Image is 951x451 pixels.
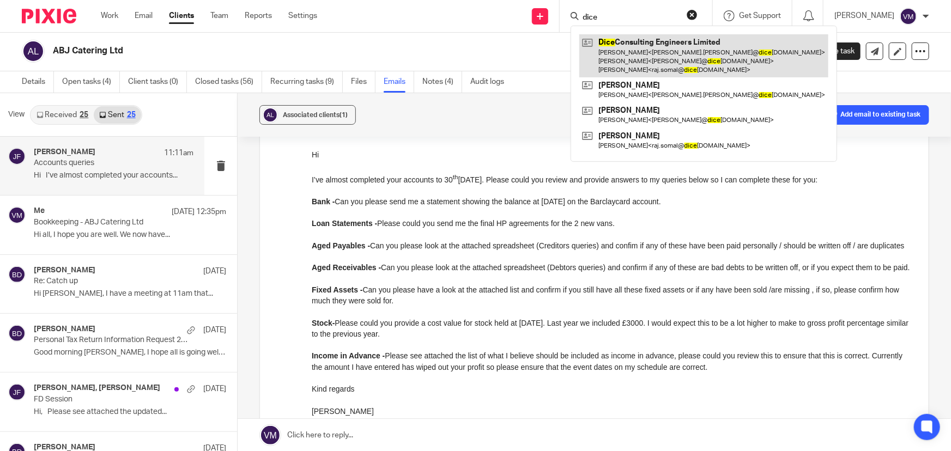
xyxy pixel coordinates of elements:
[101,10,118,21] a: Work
[135,10,153,21] a: Email
[687,9,698,20] button: Clear
[128,71,187,93] a: Client tasks (0)
[245,10,272,21] a: Reports
[94,106,141,124] a: Sent25
[34,206,45,216] h4: Me
[169,10,194,21] a: Clients
[195,71,262,93] a: Closed tasks (56)
[31,106,94,124] a: Received25
[581,13,680,23] input: Search
[340,112,348,118] span: (1)
[8,148,26,165] img: svg%3E
[34,395,188,404] p: FD Session
[283,112,348,118] span: Associated clients
[34,325,95,334] h4: [PERSON_NAME]
[8,266,26,283] img: svg%3E
[270,71,343,93] a: Recurring tasks (9)
[203,383,226,394] p: [DATE]
[259,105,356,125] button: Associated clients(1)
[900,8,917,25] img: svg%3E
[288,10,317,21] a: Settings
[34,383,160,393] h4: [PERSON_NAME], [PERSON_NAME]
[834,10,894,21] p: [PERSON_NAME]
[8,206,26,224] img: svg%3E
[470,71,512,93] a: Audit logs
[80,111,88,119] div: 25
[34,277,188,286] p: Re: Catch up
[34,171,193,180] p: Hi I’ve almost completed your accounts...
[141,25,147,31] sup: th
[34,348,226,357] p: Good morning [PERSON_NAME], I hope all is going well. ...
[262,107,278,123] img: svg%3E
[22,71,54,93] a: Details
[22,9,76,23] img: Pixie
[203,325,226,336] p: [DATE]
[164,148,193,159] p: 11:11am
[8,383,26,401] img: svg%3E
[22,40,45,63] img: svg%3E
[422,71,462,93] a: Notes (4)
[34,218,188,227] p: Bookkeeping - ABJ Catering Ltd
[34,336,188,345] p: Personal Tax Return Information Request 2024/2025
[127,111,136,119] div: 25
[34,266,95,275] h4: [PERSON_NAME]
[8,325,26,342] img: svg%3E
[821,105,929,125] button: Add email to existing task
[351,71,375,93] a: Files
[172,206,226,217] p: [DATE] 12:35pm
[34,159,162,168] p: Accounts queries
[34,148,95,157] h4: [PERSON_NAME]
[62,71,120,93] a: Open tasks (4)
[34,289,226,298] p: Hi [PERSON_NAME], I have a meeting at 11am that...
[53,45,635,57] h2: ABJ Catering Ltd
[384,71,414,93] a: Emails
[8,109,25,120] span: View
[739,12,781,20] span: Get Support
[34,230,226,240] p: Hi all, I hope you are well. We now have...
[210,10,228,21] a: Team
[63,70,66,78] b: -
[34,407,226,417] p: Hi, Please see attached the updated...
[203,266,226,277] p: [DATE]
